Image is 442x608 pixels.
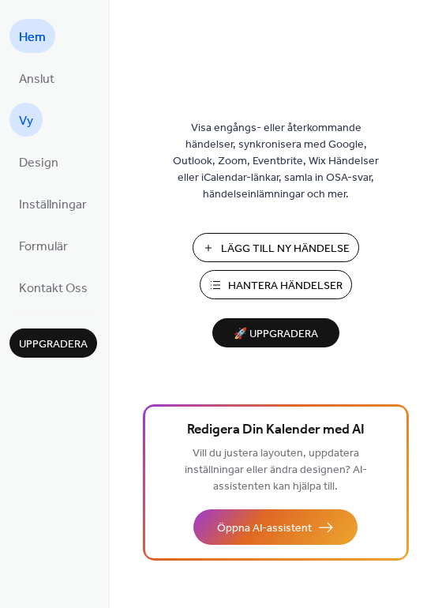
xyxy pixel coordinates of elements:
a: Inställningar [9,186,96,220]
span: Öppna AI-assistent [217,520,312,537]
span: Redigera Din Kalender med AI [187,419,365,441]
span: Visa engångs- eller återkommande händelser, synkronisera med Google, Outlook, Zoom, Eventbrite, W... [170,120,383,203]
span: 🚀 Uppgradera [222,324,330,345]
a: Vy [9,103,43,137]
span: Inställningar [19,193,87,217]
button: Hantera Händelser [200,270,352,299]
span: Kontakt Oss [19,276,88,301]
span: Formulär [19,235,68,259]
span: Vy [19,109,33,133]
button: Lägg Till Ny Händelse [193,233,359,262]
span: Anslut [19,67,54,92]
span: Hantera Händelser [228,278,343,295]
span: Uppgradera [19,336,88,353]
a: Formulär [9,228,77,262]
button: 🚀 Uppgradera [212,318,339,347]
button: Uppgradera [9,328,97,358]
button: Öppna AI-assistent [193,509,358,545]
a: Hem [9,19,55,53]
span: Lägg Till Ny Händelse [221,241,350,257]
a: Kontakt Oss [9,270,97,304]
a: Design [9,144,68,178]
span: Vill du justera layouten, uppdatera inställningar eller ändra designen? AI-assistenten kan hjälpa... [185,443,367,497]
a: Anslut [9,61,64,95]
span: Hem [19,25,46,50]
span: Design [19,151,58,175]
